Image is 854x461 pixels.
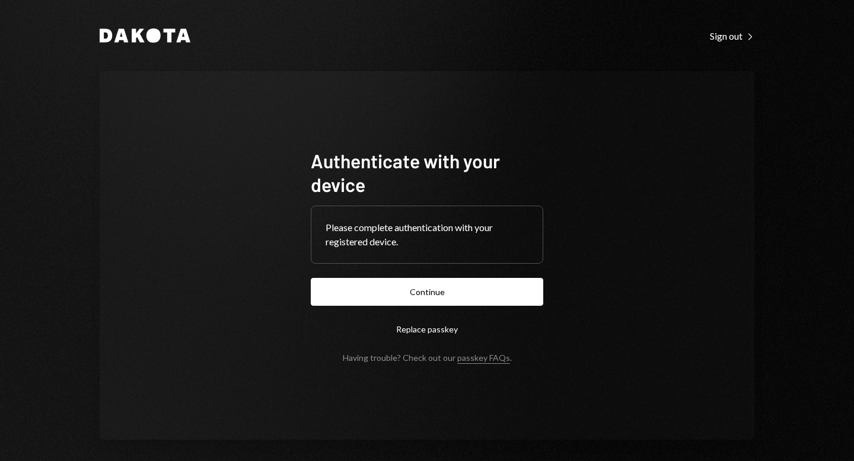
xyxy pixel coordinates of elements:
div: Sign out [710,30,754,42]
h1: Authenticate with your device [311,149,543,196]
button: Replace passkey [311,315,543,343]
button: Continue [311,278,543,306]
div: Having trouble? Check out our . [343,353,512,363]
a: Sign out [710,29,754,42]
a: passkey FAQs [457,353,510,364]
div: Please complete authentication with your registered device. [326,220,528,249]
